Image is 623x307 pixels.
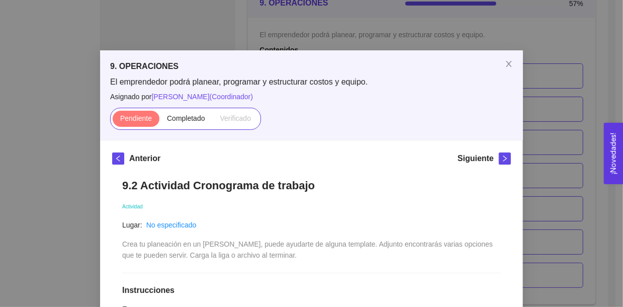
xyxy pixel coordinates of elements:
[122,179,501,192] h1: 9.2 Actividad Cronograma de trabajo
[110,91,513,102] span: Asignado por
[499,152,511,165] button: right
[129,152,160,165] h5: Anterior
[499,155,510,162] span: right
[120,114,152,122] span: Pendiente
[110,60,513,72] h5: 9. OPERACIONES
[122,240,495,259] span: Crea tu planeación en un [PERSON_NAME], puede ayudarte de alguna template. Adjunto encontrarás va...
[110,76,513,88] span: El emprendedor podrá planear, programar y estructurar costos y equipo.
[122,204,143,209] span: Actividad
[604,123,623,184] button: Open Feedback Widget
[152,93,253,101] span: [PERSON_NAME] ( Coordinador )
[122,285,501,295] h1: Instrucciones
[167,114,205,122] span: Completado
[112,152,124,165] button: left
[505,60,513,68] span: close
[220,114,251,122] span: Verificado
[458,152,494,165] h5: Siguiente
[113,155,124,162] span: left
[122,219,142,231] article: Lugar:
[495,50,523,79] button: Close
[146,221,197,229] a: No especificado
